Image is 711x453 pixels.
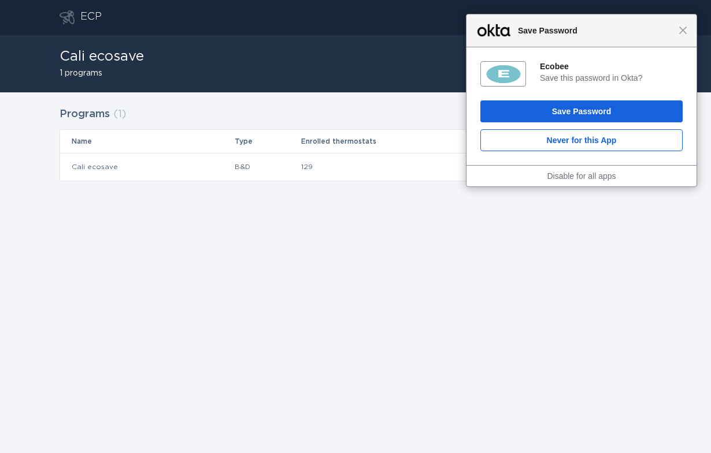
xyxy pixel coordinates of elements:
[80,10,102,24] div: ECP
[301,153,524,181] td: 129
[60,153,234,181] td: Cali ecosave
[492,9,651,26] div: Popover menu
[679,26,687,35] span: Close
[512,24,679,38] span: Save Password
[492,9,651,26] button: Open user account details
[60,130,234,153] th: Name
[60,10,75,24] button: Go to dashboard
[60,130,651,153] tr: Table Headers
[547,171,616,181] a: Disable for all apps
[480,129,683,151] button: Never for this App
[234,130,301,153] th: Type
[234,153,301,181] td: B&D
[484,64,523,84] img: 0wXwQAAAABklEQVQDAN5t8rNEBJy+AAAAAElFTkSuQmCC
[540,61,683,72] div: Ecobee
[480,100,683,122] button: Save Password
[113,109,126,119] span: ( 1 )
[60,153,651,181] tr: c9569035000849cbb3417659e518a16a
[60,50,144,63] h1: Cali ecosave
[60,104,110,125] h2: Programs
[60,69,144,77] h2: 1 programs
[301,130,524,153] th: Enrolled thermostats
[540,73,683,83] div: Save this password in Okta?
